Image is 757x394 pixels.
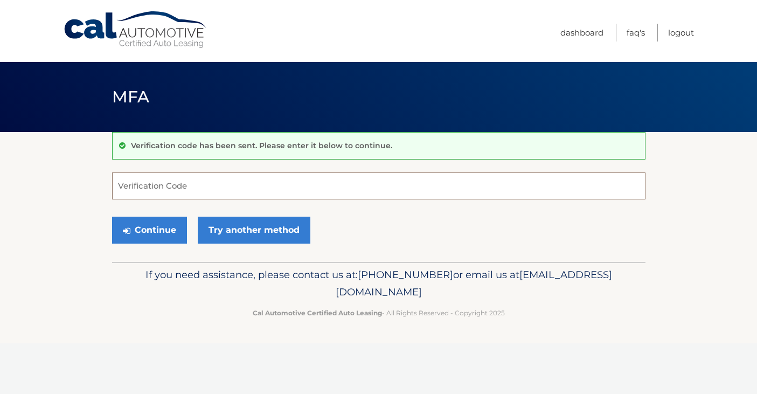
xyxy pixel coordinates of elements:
p: - All Rights Reserved - Copyright 2025 [119,307,638,319]
p: Verification code has been sent. Please enter it below to continue. [131,141,392,150]
a: Try another method [198,217,310,244]
span: [PHONE_NUMBER] [358,268,453,281]
span: [EMAIL_ADDRESS][DOMAIN_NAME] [336,268,612,298]
span: MFA [112,87,150,107]
a: Logout [668,24,694,42]
a: Dashboard [560,24,603,42]
button: Continue [112,217,187,244]
input: Verification Code [112,172,645,199]
p: If you need assistance, please contact us at: or email us at [119,266,638,301]
strong: Cal Automotive Certified Auto Leasing [253,309,382,317]
a: FAQ's [627,24,645,42]
a: Cal Automotive [63,11,209,49]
